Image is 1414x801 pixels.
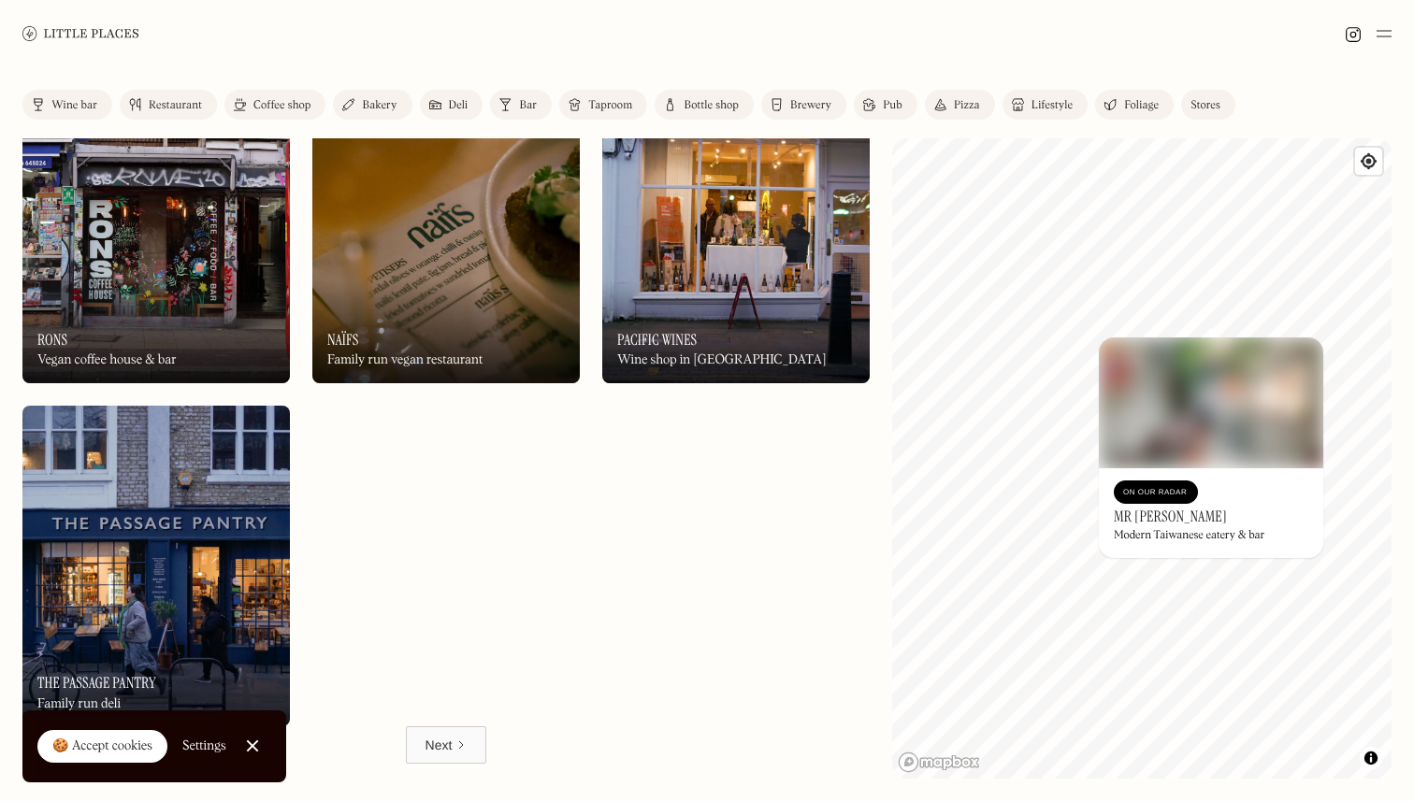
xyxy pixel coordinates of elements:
[617,331,697,349] h3: Pacific Wines
[559,90,647,120] a: Taproom
[22,63,290,383] img: Rons
[37,730,167,764] a: 🍪 Accept cookies
[684,100,739,111] div: Bottle shop
[51,100,97,111] div: Wine bar
[1114,529,1264,542] div: Modern Taiwanese eatery & bar
[790,100,831,111] div: Brewery
[617,352,826,368] div: Wine shop in [GEOGRAPHIC_DATA]
[602,63,870,383] a: Pacific WinesPacific WinesPacific WinesWine shop in [GEOGRAPHIC_DATA]
[52,737,152,756] div: 🍪 Accept cookies
[1123,483,1189,502] div: On Our Radar
[22,63,290,383] a: RonsRonsRonsVegan coffee house & bar
[406,726,487,764] a: Next Page
[1114,508,1227,525] h3: Mr [PERSON_NAME]
[312,63,580,383] img: Naïfs
[898,751,980,773] a: Mapbox homepage
[490,90,552,120] a: Bar
[22,406,290,726] img: The Passage Pantry
[22,90,112,120] a: Wine bar
[182,739,226,752] div: Settings
[327,352,483,368] div: Family run vegan restaurant
[234,727,271,765] a: Close Cookie Popup
[602,63,870,383] img: Pacific Wines
[37,674,156,692] h3: The Passage Pantry
[362,100,397,111] div: Bakery
[655,90,754,120] a: Bottle shop
[312,63,580,383] a: NaïfsNaïfsNaïfsFamily run vegan restaurant
[449,100,469,111] div: Deli
[892,138,1392,779] canvas: Map
[925,90,995,120] a: Pizza
[854,90,917,120] a: Pub
[22,406,290,726] a: The Passage PantryThe Passage PantryThe Passage PantryFamily run deli
[149,100,202,111] div: Restaurant
[1099,337,1323,558] a: Mr JiMr JiOn Our RadarMr [PERSON_NAME]Modern Taiwanese eatery & bar
[1365,748,1377,768] span: Toggle attribution
[426,736,453,754] div: Next
[420,90,483,120] a: Deli
[1181,90,1235,120] a: Stores
[1032,100,1073,111] div: Lifestyle
[327,331,359,349] h3: Naïfs
[1360,747,1382,769] button: Toggle attribution
[1095,90,1174,120] a: Foliage
[883,100,902,111] div: Pub
[22,726,870,764] div: List
[519,100,537,111] div: Bar
[1190,100,1220,111] div: Stores
[1003,90,1088,120] a: Lifestyle
[588,100,632,111] div: Taproom
[1099,337,1323,468] img: Mr Ji
[1355,148,1382,175] button: Find my location
[224,90,325,120] a: Coffee shop
[954,100,980,111] div: Pizza
[1124,100,1159,111] div: Foliage
[120,90,217,120] a: Restaurant
[37,696,121,712] div: Family run deli
[333,90,411,120] a: Bakery
[37,352,177,368] div: Vegan coffee house & bar
[761,90,846,120] a: Brewery
[37,331,67,349] h3: Rons
[182,725,226,767] a: Settings
[253,100,310,111] div: Coffee shop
